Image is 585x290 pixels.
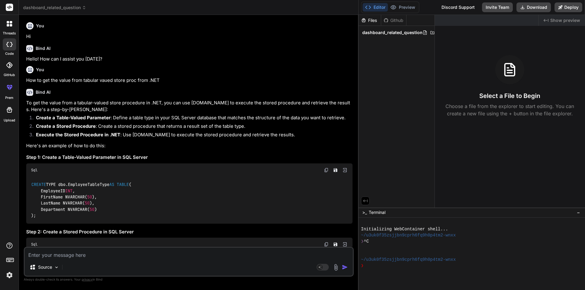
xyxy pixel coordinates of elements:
span: INT [65,188,73,194]
p: Choose a file from the explorer to start editing. You can create a new file using the + button in... [441,103,578,117]
h6: You [36,23,44,29]
span: dashboard_related_question [362,30,423,36]
span: CREATE [31,182,46,187]
label: GitHub [4,72,15,78]
p: How to get the value from tabular vaued store proc from .NET [26,77,353,84]
h3: Select a File to Begin [479,92,540,100]
p: : Define a table type in your SQL Server database that matches the structure of the data you want... [36,114,353,121]
p: Hello! How can I assist you [DATE]? [26,56,353,63]
button: Preview [388,3,418,12]
span: TABLE [117,182,129,187]
span: ~/u3uk0f35zsjjbn9cprh6fq9h0p4tm2-wnxx [361,257,456,263]
span: ^C [364,238,369,244]
span: dashboard_related_question [23,5,86,11]
span: Sql [31,242,37,247]
code: TYPE dbo.EmployeeTableType ( EmployeeID , FirstName NVARCHAR( ), LastName NVARCHAR( ), Department... [31,181,131,219]
img: copy [324,242,329,247]
h3: Step 2: Create a Stored Procedure in SQL Server [26,229,353,236]
strong: Create a Stored Procedure [36,123,96,129]
img: icon [342,264,348,270]
label: code [5,51,14,56]
span: ❯ [361,263,364,269]
button: − [576,208,581,217]
img: Open in Browser [342,242,348,247]
span: privacy [82,278,93,281]
button: Download [516,2,551,12]
strong: Execute the Stored Procedure in .NET [36,132,120,138]
h6: Bind AI [36,89,51,95]
p: Here's an example of how to do this: [26,142,353,149]
span: AS [109,182,114,187]
img: copy [324,168,329,173]
span: Sql [31,168,37,173]
span: Show preview [550,17,580,23]
div: Github [381,17,406,23]
p: : Use [DOMAIN_NAME] to execute the stored procedure and retrieve the results. [36,131,353,138]
label: prem [5,95,13,100]
button: Save file [331,240,340,249]
span: 50 [90,207,94,212]
img: settings [4,270,15,280]
img: Open in Browser [342,167,348,173]
p: Source [38,264,52,270]
span: Initializing WebContainer shell... [361,226,448,232]
img: Pick Models [54,265,59,270]
button: Save file [331,166,340,174]
label: Upload [4,118,15,123]
p: : Create a stored procedure that returns a result set of the table type. [36,123,353,130]
p: Hi [26,33,353,40]
p: To get the value from a tabular-valued store procedure in .NET, you can use [DOMAIN_NAME] to exec... [26,100,353,113]
div: Files [359,17,381,23]
span: >_ [362,209,367,215]
span: ❯ [361,238,364,244]
span: 50 [85,201,90,206]
strong: Create a Table-Valued Parameter [36,115,111,121]
span: ~/u3uk0f35zsjjbn9cprh6fq9h0p4tm2-wnxx [361,232,456,238]
label: threads [3,31,16,36]
div: Discord Support [438,2,478,12]
h6: Bind AI [36,45,51,51]
img: attachment [332,264,339,271]
button: Editor [363,3,388,12]
button: Invite Team [482,2,513,12]
button: Deploy [555,2,582,12]
span: − [577,209,580,215]
span: Terminal [369,209,385,215]
h6: You [36,67,44,73]
span: 50 [87,194,92,200]
h3: Step 1: Create a Table-Valued Parameter in SQL Server [26,154,353,161]
p: Always double-check its answers. Your in Bind [24,277,354,282]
